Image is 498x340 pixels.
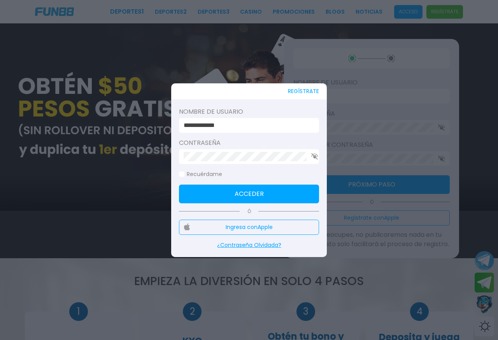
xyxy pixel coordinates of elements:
[179,241,319,249] p: ¿Contraseña Olvidada?
[179,138,319,148] label: Contraseña
[179,220,319,235] button: Ingresa conApple
[179,185,319,203] button: Acceder
[179,107,319,116] label: Nombre de usuario
[288,83,319,99] button: REGÍSTRATE
[179,170,222,178] label: Recuérdame
[179,208,319,215] p: Ó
